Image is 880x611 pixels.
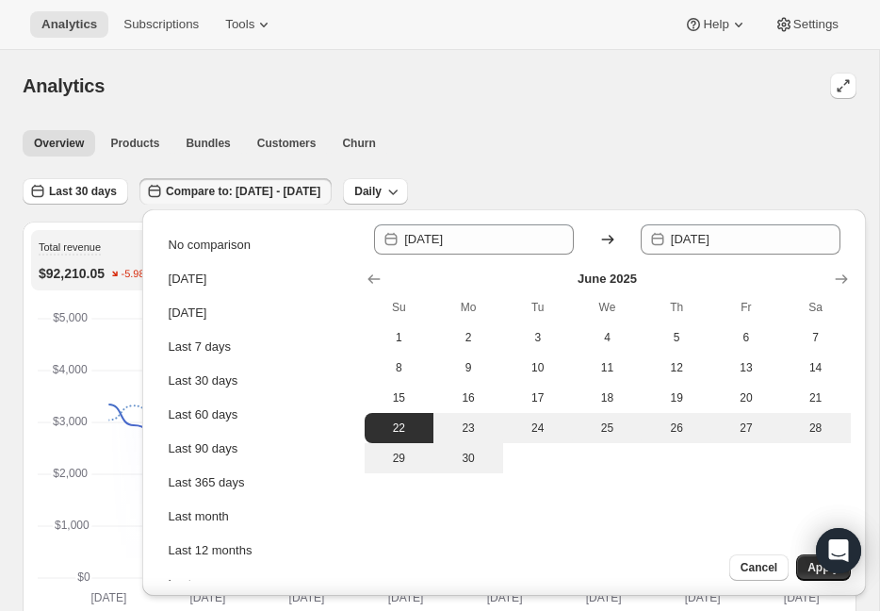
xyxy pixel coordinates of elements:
button: Friday June 13 2025 [711,353,781,383]
span: 11 [580,360,635,375]
div: [DATE] [169,270,207,289]
span: 1 [372,330,427,345]
span: 22 [372,421,427,436]
span: 20 [719,390,774,405]
button: Sunday June 8 2025 [365,353,434,383]
div: Last month [169,507,229,526]
button: Monday June 16 2025 [433,383,503,413]
th: Thursday [642,292,711,322]
button: Friday June 27 2025 [711,413,781,443]
button: [DATE] [163,298,351,328]
span: Analytics [23,75,105,96]
button: Cancel [729,554,789,581]
th: Sunday [365,292,434,322]
span: 2 [441,330,496,345]
div: [DATE] [169,304,207,322]
button: Last month [163,502,351,532]
button: Thursday June 19 2025 [642,383,711,413]
span: 8 [372,360,427,375]
div: Last 365 days [169,473,245,492]
div: Open Intercom Messenger [816,528,861,573]
span: 12 [649,360,704,375]
span: Churn [342,136,375,151]
text: $3,000 [53,415,88,428]
button: Daily [343,178,408,205]
span: Settings [793,17,839,32]
button: Last 30 days [163,366,351,396]
button: Sunday June 29 2025 [365,443,434,473]
button: Last 12 months [163,536,351,566]
th: Wednesday [573,292,643,322]
text: $5,000 [53,311,88,324]
span: Mo [441,300,496,315]
button: Settings [763,11,850,38]
text: -5.98% [122,269,155,280]
span: Subscriptions [123,17,199,32]
button: Saturday June 21 2025 [781,383,851,413]
button: Saturday June 14 2025 [781,353,851,383]
button: Tuesday June 3 2025 [503,322,573,353]
button: Subscriptions [112,11,210,38]
button: Friday June 20 2025 [711,383,781,413]
span: 10 [511,360,565,375]
button: Start of range Sunday June 22 2025 [365,413,434,443]
span: 17 [511,390,565,405]
span: 27 [719,421,774,436]
span: 21 [789,390,843,405]
button: Last year [163,570,351,600]
button: Friday June 6 2025 [711,322,781,353]
span: 6 [719,330,774,345]
span: We [580,300,635,315]
span: Overview [34,136,84,151]
button: Thursday June 5 2025 [642,322,711,353]
button: Sunday June 15 2025 [365,383,434,413]
span: Customers [257,136,317,151]
span: Tools [225,17,254,32]
button: Tools [214,11,285,38]
th: Saturday [781,292,851,322]
button: Wednesday June 25 2025 [573,413,643,443]
button: Tuesday June 17 2025 [503,383,573,413]
span: Last 30 days [49,184,117,199]
button: Monday June 30 2025 [433,443,503,473]
button: Last 30 days [23,178,128,205]
div: Last 12 months [169,541,253,560]
span: Total revenue [39,241,101,253]
span: 16 [441,390,496,405]
span: Su [372,300,427,315]
button: Wednesday June 4 2025 [573,322,643,353]
text: [DATE] [90,591,126,604]
span: 7 [789,330,843,345]
span: 28 [789,421,843,436]
button: Saturday June 7 2025 [781,322,851,353]
th: Tuesday [503,292,573,322]
span: 13 [719,360,774,375]
button: [DATE] [163,264,351,294]
span: 15 [372,390,427,405]
span: Sa [789,300,843,315]
span: Compare to: [DATE] - [DATE] [166,184,320,199]
button: Help [673,11,758,38]
span: Apply [807,560,839,575]
p: $92,210.05 [39,264,105,283]
button: Thursday June 12 2025 [642,353,711,383]
button: Saturday June 28 2025 [781,413,851,443]
button: Show previous month, May 2025 [361,266,387,292]
div: Last 60 days [169,405,238,424]
span: Daily [354,184,382,199]
div: Last 7 days [169,338,232,356]
span: Cancel [741,560,777,575]
button: Tuesday June 24 2025 [503,413,573,443]
text: $2,000 [53,467,88,480]
span: Help [703,17,728,32]
div: Last 30 days [169,372,238,390]
div: No comparison [169,236,251,255]
span: Bundles [186,136,230,151]
text: $1,000 [55,519,90,532]
text: $4,000 [53,363,88,376]
button: Compare to: [DATE] - [DATE] [139,178,332,205]
span: 26 [649,421,704,436]
span: 4 [580,330,635,345]
button: Analytics [30,11,108,38]
button: Last 90 days [163,434,351,464]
